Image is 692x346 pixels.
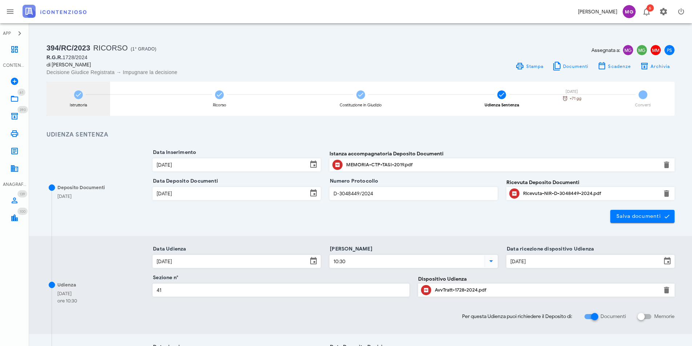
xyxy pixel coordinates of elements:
input: Ora Udienza [330,255,483,268]
div: CONTENZIOSO [3,62,26,69]
div: Clicca per aprire un'anteprima del file o scaricarlo [346,159,658,171]
label: Documenti [600,313,626,320]
span: PS [664,45,675,55]
div: [DATE] [57,193,72,200]
label: Data ricezione dispositivo Udienza [505,245,594,253]
span: MG [623,5,636,18]
span: Documenti [563,64,589,69]
span: 390 [20,107,26,112]
input: Sezione n° [153,284,409,296]
span: Per questa Udienza puoi richiedere il Deposito di: [462,313,572,320]
span: MG [637,45,647,55]
div: di [PERSON_NAME] [46,61,356,69]
span: Distintivo [17,208,28,215]
span: Deposito Documenti [57,184,105,191]
button: Scadenze [593,61,636,71]
div: Decisione Giudice Registrata → Impugnare la decisione [46,69,356,76]
button: Elimina [662,286,671,294]
button: Distintivo [638,3,655,20]
span: Assegnata a: [591,46,620,54]
span: Distintivo [647,4,654,12]
div: [DATE] [559,90,584,94]
img: logo-text-2x.png [23,5,86,18]
label: Sezione n° [151,274,178,281]
h3: Udienza Sentenza [46,130,675,139]
span: Scadenze [608,64,631,69]
div: Clicca per aprire un'anteprima del file o scaricarlo [435,284,658,296]
button: Elimina [662,189,671,198]
div: Costituzione in Giudizio [340,103,382,107]
div: AvvTratt-1728-2024.pdf [435,287,658,293]
label: Ricevuta Deposito Documenti [506,179,579,186]
span: (1° Grado) [131,46,157,52]
span: 394/RC/2023 [46,44,90,52]
span: Stampa [526,64,543,69]
span: 61 [20,90,23,95]
label: Istanza accompagnatoria Deposito Documenti [329,150,444,158]
span: MM [651,45,661,55]
label: Numero Protocollo [328,178,379,185]
span: 100 [20,209,25,214]
button: Elimina [662,160,671,169]
span: Distintivo [17,89,25,96]
div: [PERSON_NAME] [578,8,617,16]
button: Salva documenti [610,210,675,223]
span: Archivia [650,64,670,69]
span: 139 [20,192,25,196]
span: MG [623,45,633,55]
button: Clicca per aprire un'anteprima del file o scaricarlo [509,188,519,199]
span: Distintivo [17,190,27,198]
input: Numero Protocollo [330,187,497,200]
label: [PERSON_NAME] [328,245,372,253]
button: MG [620,3,638,20]
div: Istruttoria [70,103,87,107]
button: Clicca per aprire un'anteprima del file o scaricarlo [421,285,431,295]
div: Ricevuta-NIR-D-3048449-2024.pdf [523,191,658,196]
button: Documenti [548,61,593,71]
button: Archivia [635,61,675,71]
div: Udienza [57,281,76,289]
div: Clicca per aprire un'anteprima del file o scaricarlo [523,188,658,199]
span: Salva documenti [616,213,669,220]
div: MEMORIA-CTP-TASI-2019.pdf [346,162,658,168]
span: Ricorso [93,44,128,52]
div: ANAGRAFICA [3,181,26,188]
div: Converti [635,103,651,107]
div: Ricorso [213,103,226,107]
label: Data Deposito Documenti [151,178,218,185]
label: Dispositivo Udienza [418,275,467,283]
div: ore 10:30 [57,297,77,305]
span: 5 [639,90,647,99]
label: Memorie [654,313,675,320]
label: Data Inserimento [151,149,196,156]
button: Clicca per aprire un'anteprima del file o scaricarlo [332,160,343,170]
div: [DATE] [57,290,77,297]
label: Data Udienza [151,245,186,253]
div: 1728/2024 [46,54,356,61]
span: Distintivo [17,106,28,113]
div: Udienza Sentenza [485,103,519,107]
span: +71 gg [570,97,582,101]
span: R.G.R. [46,54,62,60]
a: Stampa [511,61,548,71]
